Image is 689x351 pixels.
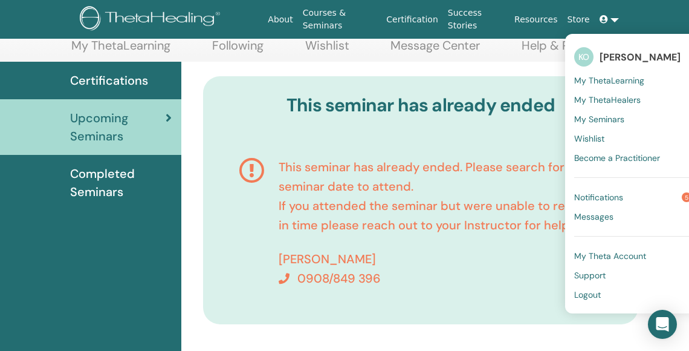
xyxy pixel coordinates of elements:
p: [PERSON_NAME] [279,249,603,269]
span: KO [574,47,594,67]
span: Completed Seminars [70,165,172,201]
a: Wishlist [305,38,349,62]
a: About [263,8,297,31]
span: Support [574,270,606,281]
span: Wishlist [574,133,604,144]
span: My ThetaLearning [574,75,644,86]
span: Upcoming Seminars [70,109,166,145]
span: Become a Practitioner [574,153,660,163]
a: Success Stories [443,2,509,37]
span: My Seminars [574,114,624,125]
p: This seminar has already ended. Please search for a new seminar date to attend. [279,157,603,196]
p: If you attended the seminar but were unable to register in time please reach out to your Instruct... [279,196,603,235]
span: 0908/849 396 [297,271,381,286]
a: My ThetaLearning [71,38,170,62]
span: Notifications [574,192,623,203]
a: Resources [509,8,563,31]
h3: This seminar has already ended [221,94,620,116]
span: [PERSON_NAME] [600,51,681,64]
a: Help & Resources [522,38,619,62]
span: Messages [574,211,613,222]
a: Certification [381,8,442,31]
span: My Theta Account [574,251,646,261]
a: Courses & Seminars [298,2,382,37]
span: Logout [574,289,601,300]
a: Following [212,38,264,62]
a: Message Center [390,38,480,62]
div: Open Intercom Messenger [648,310,677,339]
a: Store [563,8,595,31]
span: My ThetaHealers [574,94,641,105]
span: Certifications [70,71,148,90]
img: logo.png [80,6,224,33]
